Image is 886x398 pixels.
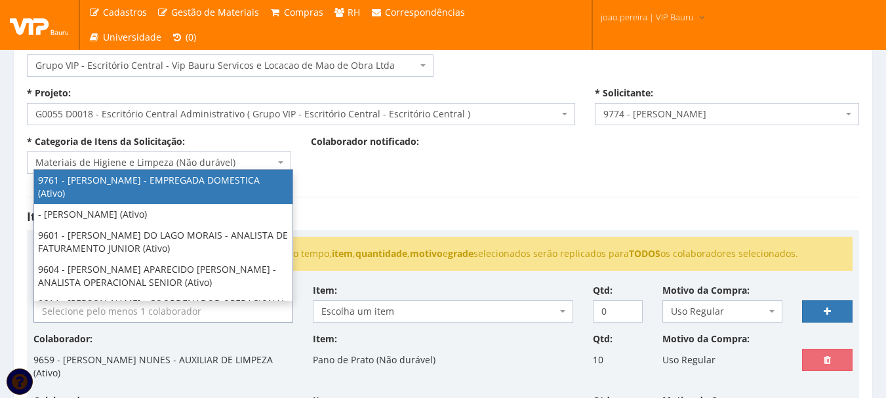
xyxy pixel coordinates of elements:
[35,108,559,121] span: G0055 D0018 - Escritório Central Administrativo ( Grupo VIP - Escritório Central - Escritório Cen...
[671,305,766,318] span: Uso Regular
[35,156,275,169] span: Materiais de Higiene e Limpeza (Não durável)
[44,247,842,260] li: Ao selecionar mais de 1 colaborador ao mesmo tempo, , , e selecionados serão replicados para os c...
[313,332,337,346] label: Item:
[284,6,323,18] span: Compras
[34,301,292,322] input: Selecione pelo menos 1 colaborador
[593,349,603,371] p: 10
[593,332,613,346] label: Qtd:
[385,6,465,18] span: Correspondências
[10,15,69,35] img: logo
[662,349,715,371] p: Uso Regular
[355,247,407,260] strong: quantidade
[171,6,259,18] span: Gestão de Materiais
[34,225,292,259] li: 9601 - [PERSON_NAME] DO LAGO MORAIS - ANALISTA DE FATURAMENTO JUNIOR (Ativo)
[410,247,443,260] strong: motivo
[103,31,161,43] span: Universidade
[34,293,292,327] li: 9614 - [PERSON_NAME] - COORDENADOR OPERACIONAL PLENO (Ativo)
[35,59,417,72] span: Grupo VIP - Escritório Central - Vip Bauru Servicos e Locacao de Mao de Obra Ltda
[34,204,292,225] li: - [PERSON_NAME] (Ativo)
[27,103,575,125] span: G0055 D0018 - Escritório Central Administrativo ( Grupo VIP - Escritório Central - Escritório Cen...
[33,349,293,384] p: 9659 - [PERSON_NAME] NUNES - AUXILIAR DE LIMPEZA (Ativo)
[629,247,660,260] strong: TODOS
[321,305,556,318] span: Escolha um item
[34,170,292,204] li: 9761 - [PERSON_NAME] - EMPREGADA DOMESTICA (Ativo)
[167,25,202,50] a: (0)
[83,25,167,50] a: Universidade
[27,151,291,174] span: Materiais de Higiene e Limpeza (Não durável)
[103,6,147,18] span: Cadastros
[27,135,185,148] label: * Categoria de Itens da Solicitação:
[27,209,142,224] strong: Itens da Solicitação
[27,87,71,100] label: * Projeto:
[313,349,435,371] p: Pano de Prato (Não durável)
[595,87,653,100] label: * Solicitante:
[34,259,292,293] li: 9604 - [PERSON_NAME] APARECIDO [PERSON_NAME] - ANALISTA OPERACIONAL SENIOR (Ativo)
[313,284,337,297] label: Item:
[448,247,473,260] strong: grade
[311,135,419,148] label: Colaborador notificado:
[662,300,782,323] span: Uso Regular
[33,332,92,346] label: Colaborador:
[27,54,433,77] span: Grupo VIP - Escritório Central - Vip Bauru Servicos e Locacao de Mao de Obra Ltda
[601,10,694,24] span: joao.pereira | VIP Bauru
[186,31,196,43] span: (0)
[662,284,750,297] label: Motivo da Compra:
[595,103,859,125] span: 9774 - JOAO PAULO MARQUES PEREIRA
[313,300,573,323] span: Escolha um item
[332,247,353,260] strong: item
[603,108,843,121] span: 9774 - JOAO PAULO MARQUES PEREIRA
[593,284,613,297] label: Qtd:
[348,6,360,18] span: RH
[662,332,750,346] label: Motivo da Compra:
